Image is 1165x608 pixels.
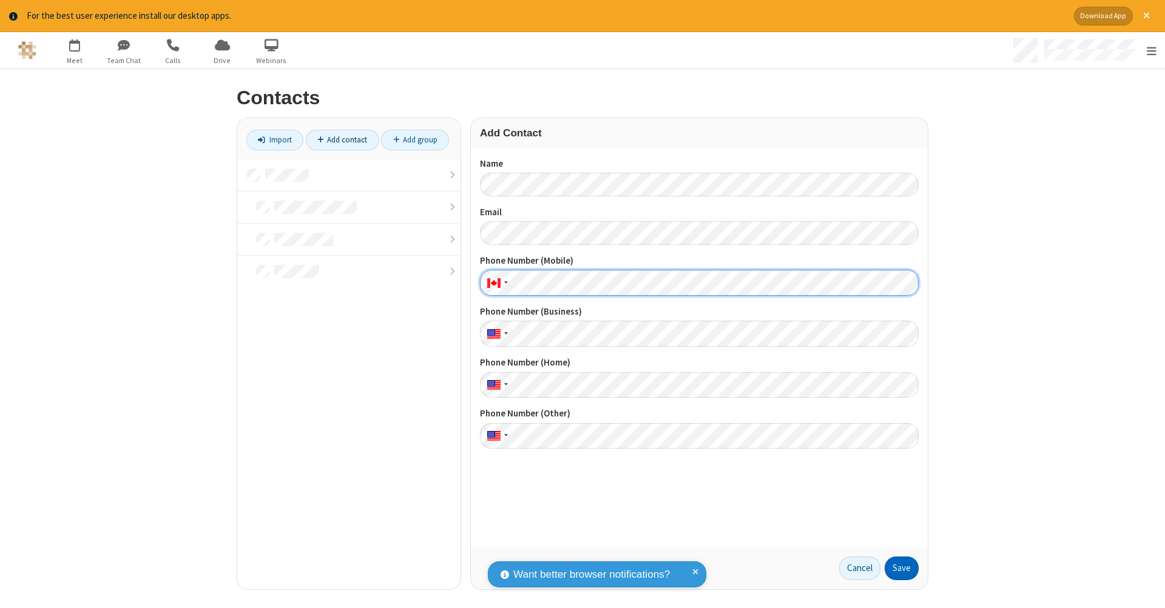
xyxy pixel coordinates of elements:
[1137,7,1156,25] button: Close alert
[480,372,512,398] div: United States: + 1
[480,157,919,171] label: Name
[246,130,303,150] a: Import
[200,55,245,66] span: Drive
[480,407,919,421] label: Phone Number (Other)
[381,130,449,150] a: Add group
[27,9,1065,23] div: For the best user experience install our desktop apps.
[480,423,512,449] div: United States: + 1
[885,556,919,581] button: Save
[1074,7,1133,25] button: Download App
[18,41,36,59] img: QA Selenium DO NOT DELETE OR CHANGE
[480,305,919,319] label: Phone Number (Business)
[249,55,294,66] span: Webinars
[513,567,670,583] span: Want better browser notifications?
[150,55,196,66] span: Calls
[480,127,919,139] h3: Add Contact
[101,55,147,66] span: Team Chat
[237,87,928,109] h2: Contacts
[306,130,379,150] a: Add contact
[480,270,512,296] div: Canada: + 1
[839,556,880,581] a: Cancel
[52,55,98,66] span: Meet
[480,205,919,219] label: Email
[480,254,919,268] label: Phone Number (Mobile)
[480,321,512,347] div: United States: + 1
[480,356,919,370] label: Phone Number (Home)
